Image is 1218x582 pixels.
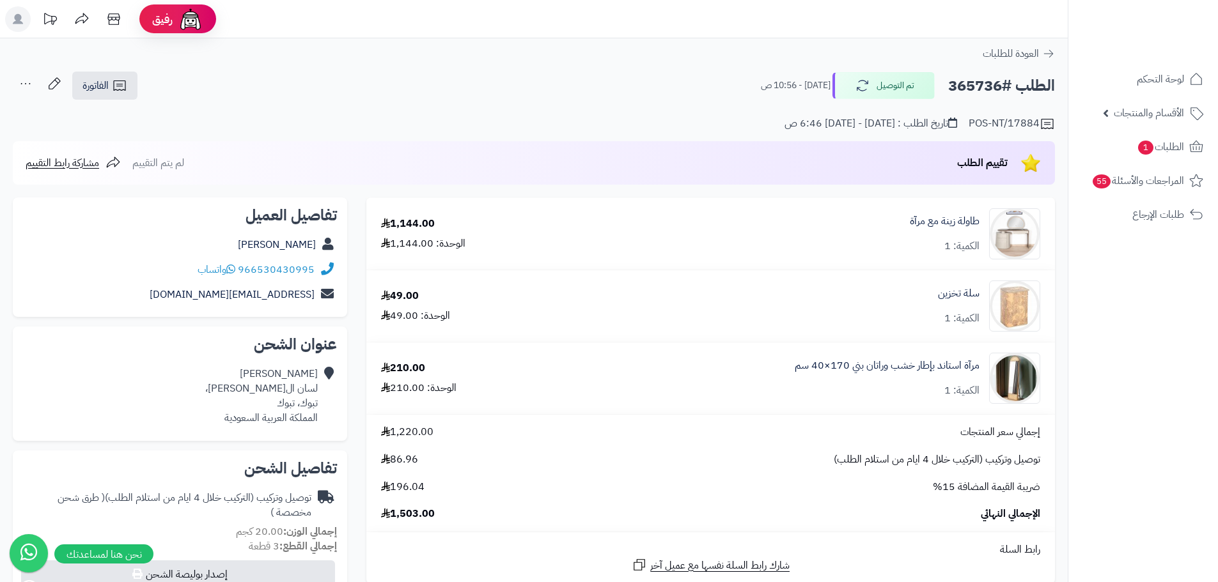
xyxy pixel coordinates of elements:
a: الفاتورة [72,72,137,100]
small: 20.00 كجم [236,524,337,539]
span: توصيل وتركيب (التركيب خلال 4 ايام من استلام الطلب) [834,452,1040,467]
a: [EMAIL_ADDRESS][DOMAIN_NAME] [150,287,315,302]
a: مشاركة رابط التقييم [26,155,121,171]
h2: تفاصيل العميل [23,208,337,223]
span: 86.96 [381,452,418,467]
a: طلبات الإرجاع [1076,199,1210,230]
a: العودة للطلبات [983,46,1055,61]
a: واتساب [198,262,235,277]
div: الوحدة: 49.00 [381,309,450,323]
span: رفيق [152,11,173,27]
a: سلة تخزين [938,286,980,301]
div: الكمية: 1 [944,311,980,326]
span: لوحة التحكم [1137,70,1184,88]
small: [DATE] - 10:56 ص [761,79,831,92]
span: لم يتم التقييم [132,155,184,171]
button: تم التوصيل [832,72,935,99]
h2: الطلب #365736 [948,73,1055,99]
div: 210.00 [381,361,425,376]
span: 1 [1138,141,1153,155]
span: 55 [1093,174,1111,188]
span: الإجمالي النهائي [981,507,1040,521]
a: لوحة التحكم [1076,64,1210,95]
div: الوحدة: 1,144.00 [381,236,465,251]
span: العودة للطلبات [983,46,1039,61]
div: الوحدة: 210.00 [381,381,457,395]
span: مشاركة رابط التقييم [26,155,99,171]
div: 1,144.00 [381,217,435,231]
span: شارك رابط السلة نفسها مع عميل آخر [650,558,790,573]
a: طاولة زينة مع مرآة [910,214,980,229]
a: تحديثات المنصة [34,6,66,35]
h2: عنوان الشحن [23,337,337,352]
a: شارك رابط السلة نفسها مع عميل آخر [632,557,790,573]
strong: إجمالي الوزن: [283,524,337,539]
div: رابط السلة [371,542,1050,557]
div: توصيل وتركيب (التركيب خلال 4 ايام من استلام الطلب) [23,491,311,520]
h2: تفاصيل الشحن [23,461,337,476]
a: المراجعات والأسئلة55 [1076,165,1210,196]
div: الكمية: 1 [944,383,980,398]
span: ( طرق شحن مخصصة ) [58,490,311,520]
div: [PERSON_NAME] لسان ال[PERSON_NAME]، تبوك، تبوك المملكة العربية السعودية [205,367,318,425]
span: 1,220.00 [381,425,433,440]
div: تاريخ الطلب : [DATE] - [DATE] 6:46 ص [785,116,957,131]
span: الطلبات [1137,138,1184,156]
img: 1743838850-1-90x90.jpg [990,208,1040,259]
a: [PERSON_NAME] [238,237,316,252]
a: 966530430995 [238,262,315,277]
span: المراجعات والأسئلة [1091,172,1184,190]
img: 1753171485-1-90x90.jpg [990,353,1040,404]
a: مرآة استاند بإطار خشب وراتان بني 170×40 سم [795,358,980,373]
a: الطلبات1 [1076,132,1210,162]
small: 3 قطعة [249,539,337,554]
span: 196.04 [381,480,425,494]
div: الكمية: 1 [944,239,980,254]
span: ضريبة القيمة المضافة 15% [933,480,1040,494]
span: طلبات الإرجاع [1132,206,1184,224]
span: تقييم الطلب [957,155,1008,171]
span: الفاتورة [82,78,109,93]
strong: إجمالي القطع: [279,539,337,554]
div: POS-NT/17884 [969,116,1055,132]
span: الأقسام والمنتجات [1114,104,1184,122]
span: إجمالي سعر المنتجات [960,425,1040,440]
img: ai-face.png [178,6,203,32]
span: 1,503.00 [381,507,435,521]
img: 1744459491-1-90x90.jpg [990,280,1040,332]
div: 49.00 [381,289,419,303]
